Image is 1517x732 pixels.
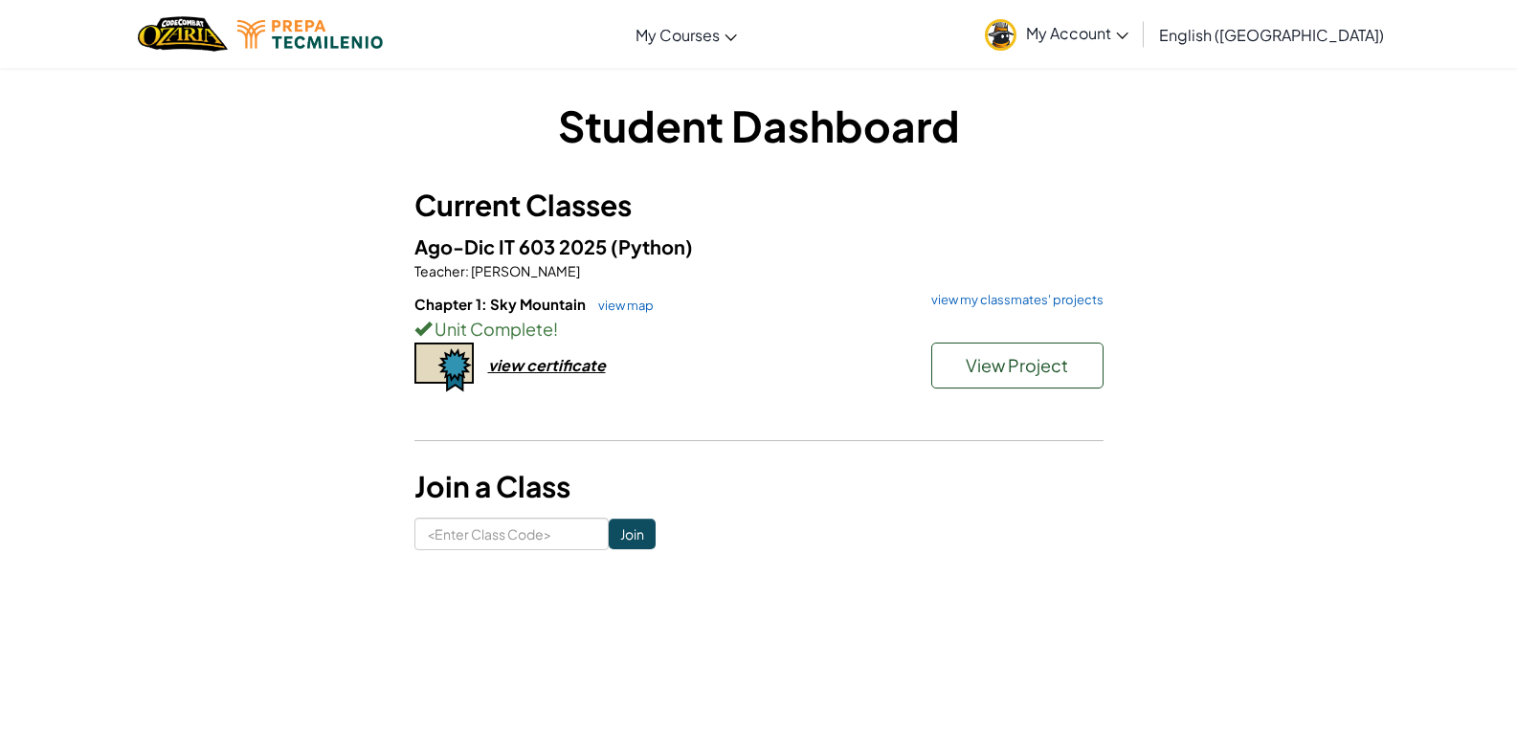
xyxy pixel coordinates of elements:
span: Ago-Dic IT 603 2025 [414,234,611,258]
h1: Student Dashboard [414,96,1104,155]
img: avatar [985,19,1016,51]
input: Join [609,519,656,549]
a: Ozaria by CodeCombat logo [138,14,227,54]
span: View Project [966,354,1068,376]
button: View Project [931,343,1104,388]
span: Teacher [414,262,465,279]
span: My Account [1026,23,1128,43]
img: Home [138,14,227,54]
span: Chapter 1: Sky Mountain [414,295,589,313]
input: <Enter Class Code> [414,518,609,550]
a: My Courses [626,9,747,60]
span: [PERSON_NAME] [469,262,580,279]
span: : [465,262,469,279]
h3: Current Classes [414,184,1104,227]
img: certificate-icon.png [414,343,474,392]
a: English ([GEOGRAPHIC_DATA]) [1149,9,1394,60]
span: English ([GEOGRAPHIC_DATA]) [1159,25,1384,45]
div: view certificate [488,355,606,375]
span: Unit Complete [432,318,553,340]
a: My Account [975,4,1138,64]
span: ! [553,318,558,340]
img: Tecmilenio logo [237,20,383,49]
span: My Courses [636,25,720,45]
a: view certificate [414,355,606,375]
a: view my classmates' projects [922,294,1104,306]
h3: Join a Class [414,465,1104,508]
span: (Python) [611,234,693,258]
a: view map [589,298,654,313]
